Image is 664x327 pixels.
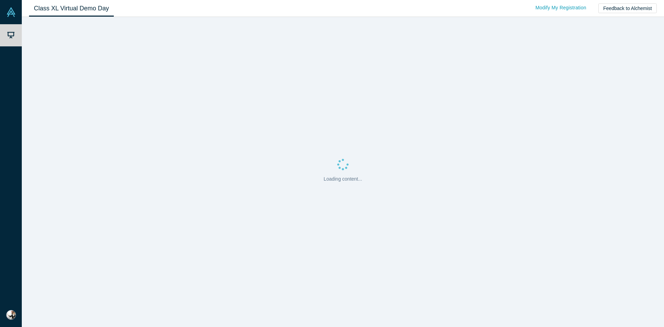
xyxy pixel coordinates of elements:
a: Class XL Virtual Demo Day [29,0,114,17]
a: Modify My Registration [528,2,593,14]
button: Feedback to Alchemist [598,3,657,13]
p: Loading content... [324,175,362,183]
img: Alchemist Vault Logo [6,7,16,17]
img: Archi KyoungRok Kong's Account [6,310,16,320]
